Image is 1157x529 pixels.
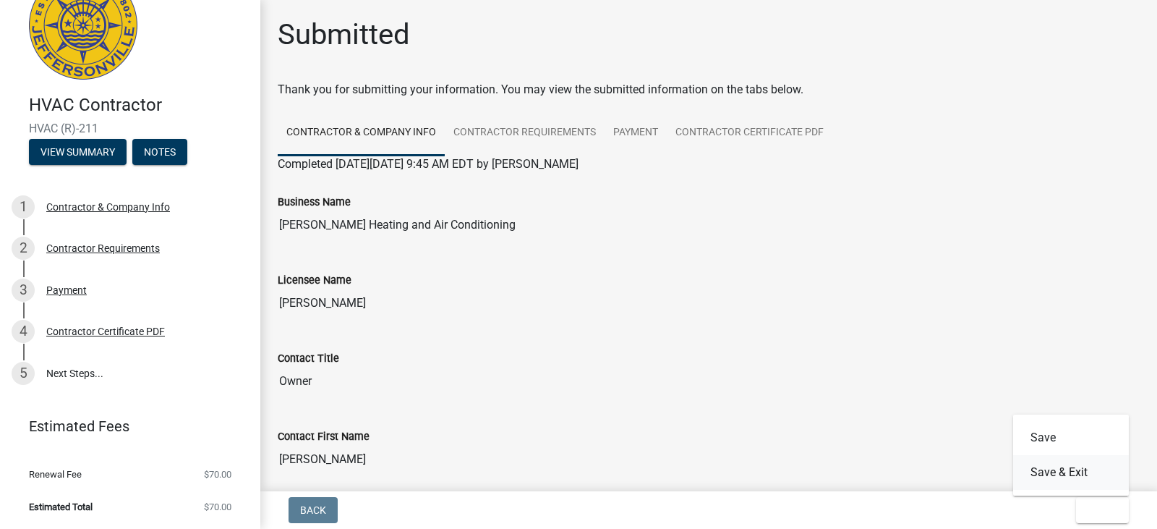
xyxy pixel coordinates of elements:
label: Licensee Name [278,276,351,286]
label: Business Name [278,198,351,208]
span: $70.00 [204,502,231,512]
span: HVAC (R)-211 [29,122,231,135]
a: Estimated Fees [12,412,237,441]
span: Renewal Fee [29,470,82,479]
div: Exit [1013,415,1129,496]
wm-modal-confirm: Notes [132,147,187,158]
h1: Submitted [278,17,410,52]
span: Exit [1088,504,1109,516]
span: $70.00 [204,470,231,479]
span: Completed [DATE][DATE] 9:45 AM EDT by [PERSON_NAME] [278,157,578,171]
label: Contact Title [278,354,339,364]
button: Back [289,497,338,523]
span: Estimated Total [29,502,93,512]
div: Thank you for submitting your information. You may view the submitted information on the tabs below. [278,81,1140,98]
button: Save & Exit [1013,455,1129,490]
div: Contractor Certificate PDF [46,326,165,337]
button: Save [1013,420,1129,455]
div: 1 [12,195,35,219]
h4: HVAC Contractor [29,95,249,116]
div: 3 [12,279,35,302]
div: 4 [12,320,35,343]
button: Notes [132,139,187,165]
button: Exit [1076,497,1129,523]
a: Contractor Certificate PDF [667,110,832,156]
div: 5 [12,362,35,385]
div: Payment [46,285,87,295]
wm-modal-confirm: Summary [29,147,127,158]
a: Payment [605,110,667,156]
div: Contractor & Company Info [46,202,170,212]
span: Back [300,504,326,516]
a: Contractor & Company Info [278,110,445,156]
button: View Summary [29,139,127,165]
div: Contractor Requirements [46,243,160,253]
a: Contractor Requirements [445,110,605,156]
div: 2 [12,237,35,260]
label: Contact First Name [278,432,370,442]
